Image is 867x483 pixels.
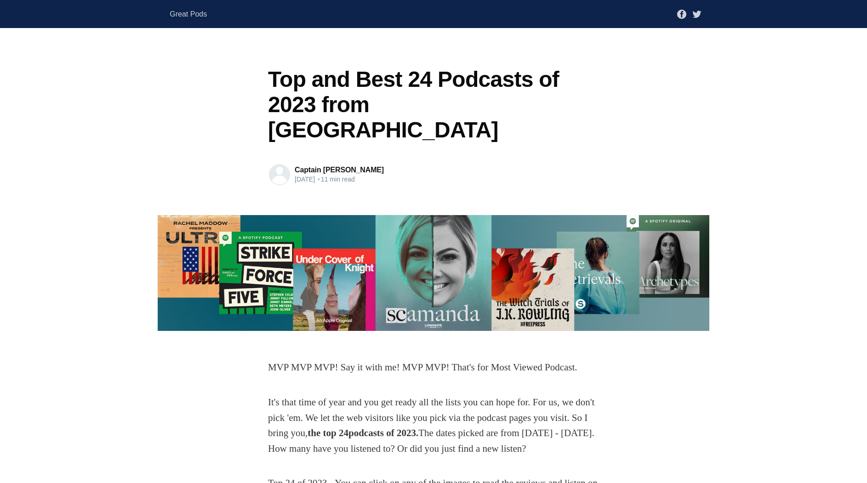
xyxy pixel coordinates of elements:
[318,176,320,183] span: •
[308,427,343,438] strong: the top 2
[416,427,418,438] strong: .
[170,6,207,23] a: Great Pods
[158,215,709,331] img: Top and Best 24 Podcasts of 2023 from Great Pods
[295,166,384,174] a: Captain [PERSON_NAME]
[268,67,599,143] h1: Top and Best 24 Podcasts of 2023 from [GEOGRAPHIC_DATA]
[348,427,411,438] strong: podcasts of 202
[308,427,418,438] strong: 4 3
[268,395,599,456] p: It's that time of year and you get ready all the lists you can hope for. For us, we don't pick 'e...
[677,10,686,17] a: Facebook
[268,360,599,375] p: MVP MVP MVP! Say it with me! MVP MVP! That's for Most Viewed Podcast.
[317,176,355,183] span: 11 min read
[295,176,315,183] time: [DATE]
